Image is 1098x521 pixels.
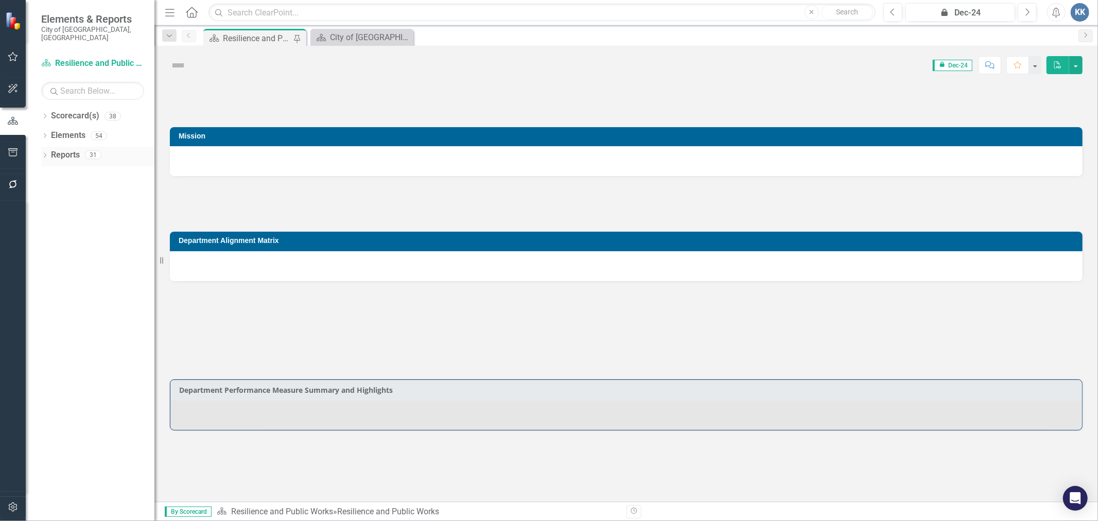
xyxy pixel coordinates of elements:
h3: Mission [179,132,1077,140]
small: City of [GEOGRAPHIC_DATA], [GEOGRAPHIC_DATA] [41,25,144,42]
div: 54 [91,131,107,140]
div: Open Intercom Messenger [1063,486,1088,511]
div: Resilience and Public Works [337,507,439,516]
h3: Department Alignment Matrix [179,237,1077,245]
div: » [217,506,619,518]
a: Resilience and Public Works [41,58,144,70]
div: City of [GEOGRAPHIC_DATA] [330,31,411,44]
span: Dec-24 [933,60,972,71]
a: Elements [51,130,85,142]
span: By Scorecard [165,507,212,517]
input: Search ClearPoint... [208,4,876,22]
div: 31 [85,151,101,160]
a: City of [GEOGRAPHIC_DATA] [313,31,411,44]
span: Elements & Reports [41,13,144,25]
div: 38 [104,112,121,120]
button: KK [1071,3,1089,22]
input: Search Below... [41,82,144,100]
a: Resilience and Public Works [231,507,333,516]
a: Reports [51,149,80,161]
button: Dec-24 [905,3,1015,22]
button: Search [822,5,873,20]
img: Not Defined [170,57,186,74]
span: Search [836,8,858,16]
a: Scorecard(s) [51,110,99,122]
div: Resilience and Public Works [223,32,291,45]
div: Dec-24 [909,7,1012,19]
img: ClearPoint Strategy [5,12,23,30]
h3: Department Performance Measure Summary and Highlights [179,386,1077,394]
